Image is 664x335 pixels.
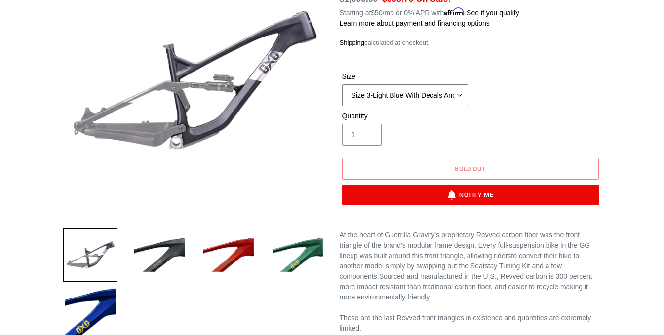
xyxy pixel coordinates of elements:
label: Size [342,72,468,82]
span: Affirm [444,7,465,16]
span: $50 [371,9,382,17]
div: calculated at checkout. [340,38,601,48]
span: At the heart of Guerrilla Gravity's proprietary Revved carbon fiber was the front triangle of the... [340,231,590,260]
button: Sold out [342,158,599,180]
a: Learn more about payment and financing options [340,19,490,27]
img: Load image into Gallery viewer, Guerrilla Gravity Revved Modular Front Triangle [201,228,256,282]
a: See if you qualify - Learn more about Affirm Financing (opens in modal) [467,9,519,17]
button: Notify Me [342,185,599,205]
img: Load image into Gallery viewer, Guerrilla Gravity Revved Modular Front Triangle [63,228,117,282]
img: Load image into Gallery viewer, Guerrilla Gravity Revved Modular Front Triangle [132,228,187,282]
div: Sourced and manufactured in the U.S., Revved carbon is 300 percent more impact resistant than tra... [340,230,601,302]
span: to convert their bike to another model simply by swapping out the Seatstay Tuning Kit and a few c... [340,252,580,280]
img: Load image into Gallery viewer, Guerrilla Gravity Revved Modular Front Triangle [271,228,325,282]
div: These are the last Revved front triangles in existence and quantities are extremely limited. [340,313,601,334]
a: Shipping [340,39,365,47]
label: Quantity [342,111,468,121]
p: Starting at /mo or 0% APR with . [340,5,519,18]
span: Sold out [455,165,486,172]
